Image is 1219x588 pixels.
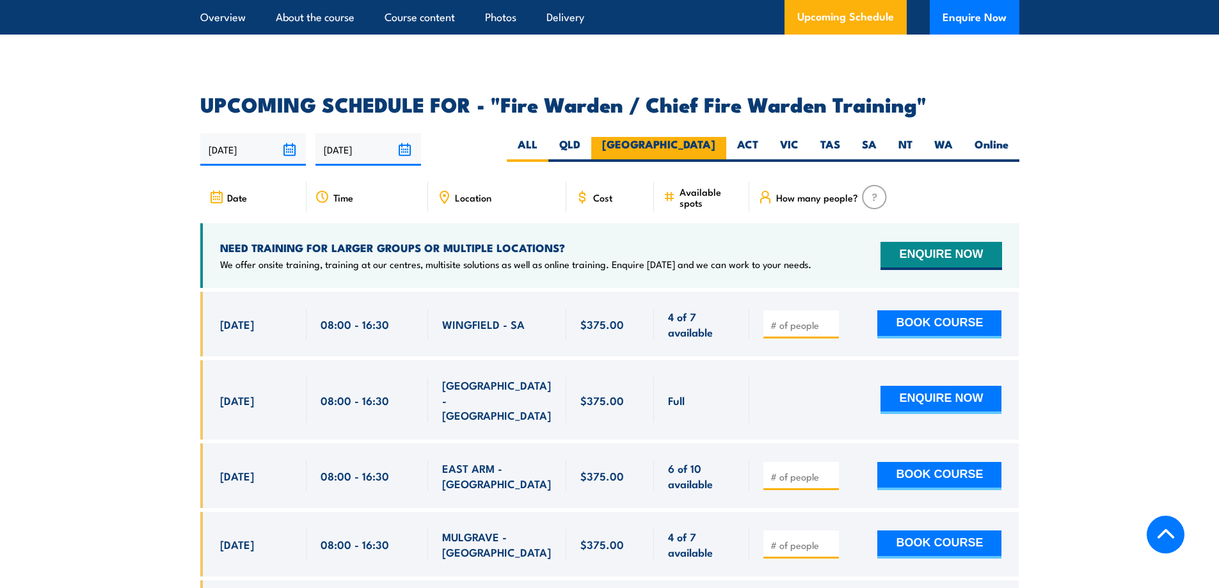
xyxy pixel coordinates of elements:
[227,192,247,203] span: Date
[220,537,254,552] span: [DATE]
[220,317,254,331] span: [DATE]
[580,393,624,408] span: $375.00
[548,137,591,162] label: QLD
[442,377,552,422] span: [GEOGRAPHIC_DATA] - [GEOGRAPHIC_DATA]
[877,310,1001,338] button: BOOK COURSE
[877,462,1001,490] button: BOOK COURSE
[668,393,685,408] span: Full
[680,186,740,208] span: Available spots
[321,468,389,483] span: 08:00 - 16:30
[220,258,811,271] p: We offer onsite training, training at our centres, multisite solutions as well as online training...
[220,468,254,483] span: [DATE]
[923,137,964,162] label: WA
[770,539,834,552] input: # of people
[442,317,525,331] span: WINGFIELD - SA
[442,461,552,491] span: EAST ARM - [GEOGRAPHIC_DATA]
[668,461,735,491] span: 6 of 10 available
[851,137,888,162] label: SA
[880,242,1001,270] button: ENQUIRE NOW
[964,137,1019,162] label: Online
[455,192,491,203] span: Location
[726,137,769,162] label: ACT
[200,133,306,166] input: From date
[580,317,624,331] span: $375.00
[315,133,421,166] input: To date
[880,386,1001,414] button: ENQUIRE NOW
[333,192,353,203] span: Time
[200,95,1019,113] h2: UPCOMING SCHEDULE FOR - "Fire Warden / Chief Fire Warden Training"
[442,529,552,559] span: MULGRAVE - [GEOGRAPHIC_DATA]
[809,137,851,162] label: TAS
[769,137,809,162] label: VIC
[776,192,858,203] span: How many people?
[668,529,735,559] span: 4 of 7 available
[580,537,624,552] span: $375.00
[321,393,389,408] span: 08:00 - 16:30
[888,137,923,162] label: NT
[877,530,1001,559] button: BOOK COURSE
[591,137,726,162] label: [GEOGRAPHIC_DATA]
[220,393,254,408] span: [DATE]
[507,137,548,162] label: ALL
[770,470,834,483] input: # of people
[580,468,624,483] span: $375.00
[220,241,811,255] h4: NEED TRAINING FOR LARGER GROUPS OR MULTIPLE LOCATIONS?
[321,537,389,552] span: 08:00 - 16:30
[321,317,389,331] span: 08:00 - 16:30
[770,319,834,331] input: # of people
[593,192,612,203] span: Cost
[668,309,735,339] span: 4 of 7 available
